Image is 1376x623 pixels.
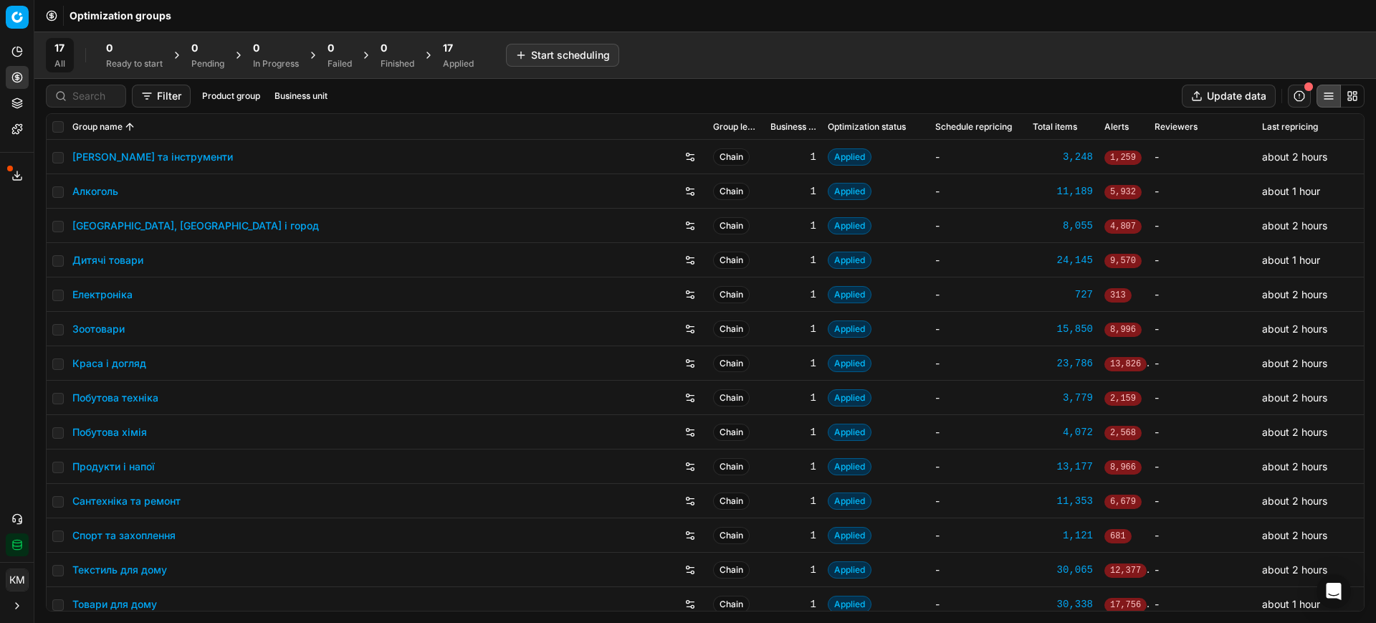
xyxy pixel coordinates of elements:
a: Спорт та захоплення [72,528,176,543]
span: Chain [713,424,750,441]
span: Chain [713,389,750,406]
span: Applied [828,252,871,269]
span: 5,932 [1104,185,1142,199]
span: 313 [1104,288,1132,303]
span: 0 [328,41,334,55]
div: Finished [381,58,414,70]
span: Chain [713,286,750,303]
button: Business unit [269,87,333,105]
span: 12,377 [1104,563,1147,578]
a: 15,850 [1033,322,1093,336]
div: Pending [191,58,224,70]
span: about 2 hours [1262,219,1327,232]
div: 1 [770,528,816,543]
a: 1,121 [1033,528,1093,543]
span: 0 [106,41,113,55]
span: about 2 hours [1262,391,1327,404]
span: Applied [828,183,871,200]
td: - [1149,518,1256,553]
span: Applied [828,527,871,544]
span: 17,756 [1104,598,1147,612]
span: Chain [713,458,750,475]
div: 1 [770,150,816,164]
span: Chain [713,183,750,200]
div: 1 [770,287,816,302]
a: 727 [1033,287,1093,302]
td: - [930,209,1027,243]
a: [PERSON_NAME] та інструменти [72,150,233,164]
div: Failed [328,58,352,70]
td: - [1149,312,1256,346]
a: Товари для дому [72,597,157,612]
span: Chain [713,561,750,579]
span: Chain [713,527,750,544]
span: 4,807 [1104,219,1142,234]
div: 3,779 [1033,391,1093,405]
td: - [1149,209,1256,243]
a: Продукти і напої [72,460,155,474]
td: - [1149,415,1256,450]
a: Краса і догляд [72,356,146,371]
a: 8,055 [1033,219,1093,233]
span: 9,570 [1104,254,1142,268]
span: about 2 hours [1262,495,1327,507]
div: 1 [770,563,816,577]
span: 0 [381,41,387,55]
td: - [1149,553,1256,587]
span: Total items [1033,121,1077,133]
span: 17 [54,41,64,55]
div: All [54,58,65,70]
td: - [930,174,1027,209]
button: Product group [196,87,266,105]
span: Applied [828,286,871,303]
span: Applied [828,355,871,372]
span: about 2 hours [1262,323,1327,335]
span: Applied [828,493,871,510]
div: 23,786 [1033,356,1093,371]
span: Optimization groups [70,9,171,23]
span: 681 [1104,529,1132,543]
span: КM [6,569,28,591]
span: Applied [828,424,871,441]
span: Chain [713,596,750,613]
span: Schedule repricing [935,121,1012,133]
div: 1 [770,356,816,371]
a: Дитячі товари [72,253,143,267]
span: Applied [828,561,871,579]
span: 8,966 [1104,460,1142,475]
td: - [930,140,1027,174]
nav: breadcrumb [70,9,171,23]
span: about 1 hour [1262,254,1320,266]
span: 0 [191,41,198,55]
td: - [930,553,1027,587]
a: 24,145 [1033,253,1093,267]
span: 6,679 [1104,495,1142,509]
div: 30,065 [1033,563,1093,577]
button: КM [6,569,29,591]
span: Chain [713,320,750,338]
span: Group name [72,121,123,133]
span: Applied [828,148,871,166]
span: Applied [828,596,871,613]
td: - [930,312,1027,346]
span: 13,826 [1104,357,1147,371]
div: 1 [770,219,816,233]
a: Сантехніка та ремонт [72,494,181,508]
div: 3,248 [1033,150,1093,164]
td: - [1149,484,1256,518]
td: - [1149,450,1256,484]
span: Chain [713,252,750,269]
span: about 1 hour [1262,185,1320,197]
td: - [930,346,1027,381]
a: Текстиль для дому [72,563,167,577]
a: 11,189 [1033,184,1093,199]
span: 17 [443,41,453,55]
div: 1 [770,184,816,199]
span: Group level [713,121,759,133]
td: - [930,484,1027,518]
